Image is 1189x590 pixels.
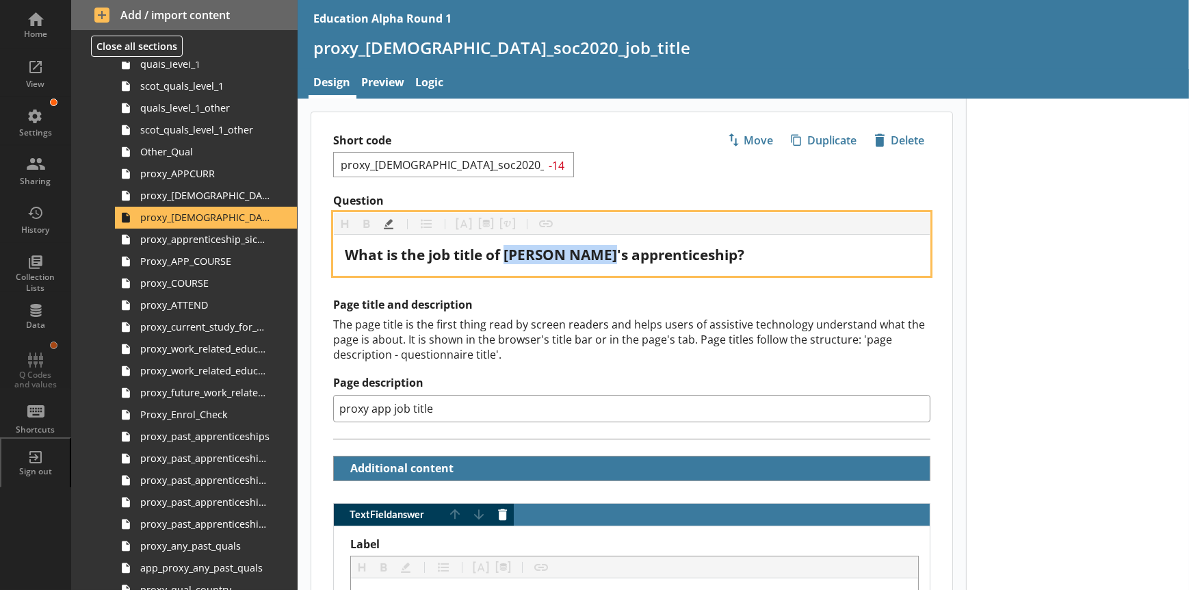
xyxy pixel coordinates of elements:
a: proxy_future_work_related_education_3months [115,382,297,404]
span: Proxy_Enrol_Check [140,408,270,421]
span: scot_quals_level_1 [140,79,270,92]
div: View [12,79,60,90]
a: proxy_[DEMOGRAPHIC_DATA]_main_job [115,185,297,207]
span: proxy_past_apprenticeship_start [140,452,270,465]
a: Logic [410,69,449,99]
span: proxy_past_apprenticeship_level_scot [140,517,270,530]
span: quals_level_1 [140,57,270,70]
a: Proxy_APP_COURSE [115,251,297,272]
span: proxy_apprenticeship_sic2007_industry [140,233,270,246]
span: proxy_COURSE [140,277,270,290]
label: Short code [333,133,632,148]
a: proxy_work_related_education_3m [115,338,297,360]
span: Duplicate [785,129,862,151]
span: proxy_past_apprenticeship_country [140,474,270,487]
span: Other_Qual [140,145,270,158]
span: Delete [869,129,930,151]
a: Preview [356,69,410,99]
a: proxy_work_related_education_4weeks [115,360,297,382]
span: scot_quals_level_1_other [140,123,270,136]
div: Sign out [12,466,60,477]
a: proxy_ATTEND [115,294,297,316]
h1: proxy_[DEMOGRAPHIC_DATA]_soc2020_job_title [314,37,1173,58]
div: Data [12,320,60,331]
a: proxy_COURSE [115,272,297,294]
button: Additional content [339,457,456,480]
div: Home [12,29,60,40]
span: proxy_ATTEND [140,298,270,311]
a: proxy_current_study_for_qual [115,316,297,338]
span: -14 [545,158,568,171]
h2: Page title and description [333,298,930,312]
a: Other_Qual [115,141,297,163]
button: Delete answer [492,504,514,526]
div: Education Alpha Round 1 [314,11,452,26]
a: proxy_past_apprenticeship_start [115,448,297,470]
a: Proxy_Enrol_Check [115,404,297,426]
button: Move [721,129,779,152]
span: TextField answer [334,510,444,520]
span: Add / import content [94,8,274,23]
div: Collection Lists [12,272,60,293]
a: proxy_past_apprenticeship_level_scot [115,513,297,535]
span: proxy_future_work_related_education_3months [140,386,270,399]
a: scot_quals_level_1 [115,75,297,97]
a: proxy_APPCURR [115,163,297,185]
a: proxy_past_apprenticeship_level [115,491,297,513]
a: app_proxy_any_past_quals [115,557,297,579]
a: proxy_any_past_quals [115,535,297,557]
span: proxy_[DEMOGRAPHIC_DATA]_main_job [140,189,270,202]
span: proxy_current_study_for_qual [140,320,270,333]
div: Sharing [12,176,60,187]
button: Duplicate [785,129,863,152]
div: Settings [12,127,60,138]
span: app_proxy_any_past_quals [140,561,270,574]
span: Move [722,129,779,151]
label: Label [350,537,919,552]
span: proxy_past_apprenticeship_level [140,496,270,509]
a: Design [309,69,356,99]
a: proxy_past_apprenticeship_country [115,470,297,491]
label: Page description [333,376,930,390]
button: Close all sections [91,36,183,57]
a: quals_level_1_other [115,97,297,119]
span: proxy_past_apprenticeships [140,430,270,443]
a: proxy_apprenticeship_sic2007_industry [115,229,297,251]
a: proxy_past_apprenticeships [115,426,297,448]
span: quals_level_1_other [140,101,270,114]
a: quals_level_1 [115,53,297,75]
a: proxy_[DEMOGRAPHIC_DATA]_soc2020_job_title [115,207,297,229]
span: proxy_APPCURR [140,167,270,180]
span: proxy_[DEMOGRAPHIC_DATA]_soc2020_job_title [140,211,270,224]
button: Delete [868,129,930,152]
div: Shortcuts [12,424,60,435]
label: Question [333,194,930,208]
span: proxy_any_past_quals [140,539,270,552]
div: Question [345,246,919,264]
div: The page title is the first thing read by screen readers and helps users of assistive technology ... [333,317,930,362]
span: proxy_work_related_education_4weeks [140,364,270,377]
span: Proxy_APP_COURSE [140,255,270,268]
span: proxy_work_related_education_3m [140,342,270,355]
a: scot_quals_level_1_other [115,119,297,141]
div: History [12,225,60,235]
span: What is the job title of [PERSON NAME]'s apprenticeship? [345,245,744,264]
